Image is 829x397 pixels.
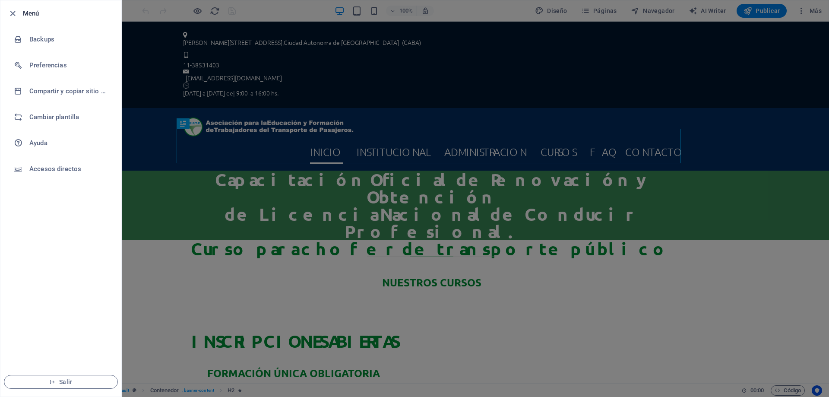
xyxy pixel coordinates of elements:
[29,60,109,70] h6: Preferencias
[29,34,109,44] h6: Backups
[0,130,121,156] a: Ayuda
[29,86,109,96] h6: Compartir y copiar sitio web
[11,378,111,385] span: Salir
[23,8,114,19] h6: Menú
[29,112,109,122] h6: Cambiar plantilla
[29,164,109,174] h6: Accesos directos
[4,375,118,389] button: Salir
[29,138,109,148] h6: Ayuda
